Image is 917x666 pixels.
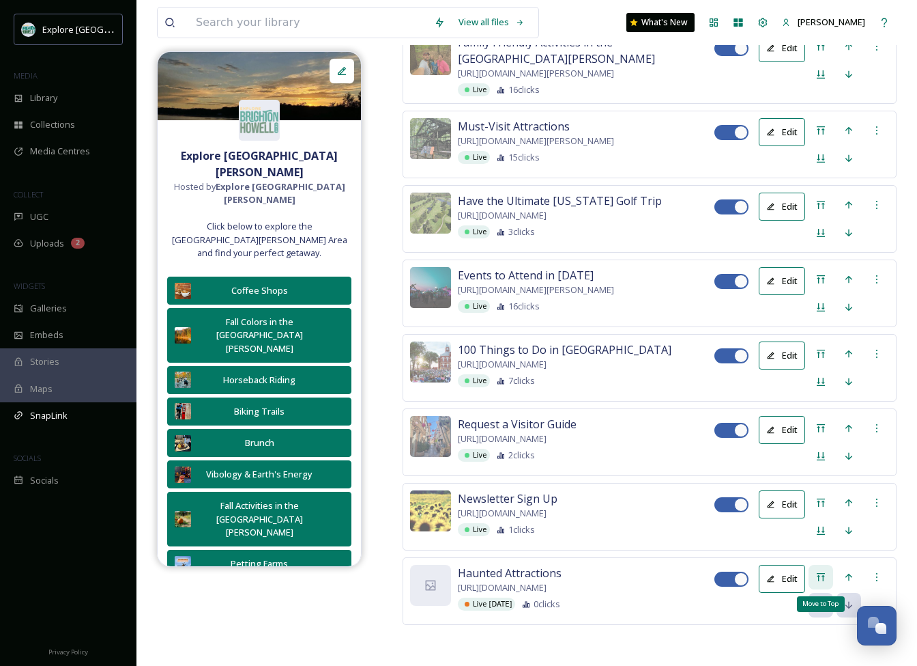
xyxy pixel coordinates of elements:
span: Maps [30,383,53,396]
img: 6d126a0b-8797-4164-8743-ac3b966fb7c1.jpg [410,416,451,457]
img: 43569894-00ba-4b87-a734-42d626b0adcc.jpg [175,327,191,344]
span: SOCIALS [14,453,41,463]
span: [URL][DOMAIN_NAME] [458,581,547,594]
span: UGC [30,210,48,223]
button: Petting Farms [167,550,351,578]
img: 67e7af72-b6c8-455a-acf8-98e6fe1b68aa.avif [239,100,280,141]
button: Vibology & Earth's Energy [167,460,351,488]
div: Horseback Riding [198,374,321,387]
span: Socials [30,474,59,487]
span: Privacy Policy [48,648,88,656]
span: [URL][DOMAIN_NAME][PERSON_NAME] [458,135,614,148]
div: Brunch [198,436,321,449]
img: bbb2110c-d21a-4bfe-8777-50b8db5ac43b.jpg [175,467,191,483]
div: Live [458,300,490,313]
span: WIDGETS [14,281,45,291]
div: Vibology & Earth's Energy [198,468,321,481]
img: c9e3547c-3cf2-451a-b8ea-96e0aac3439d.jpg [410,267,451,308]
button: Coffee Shops [167,277,351,305]
a: [PERSON_NAME] [775,9,872,36]
div: Live [DATE] [458,598,515,611]
span: Request a Visitor Guide [458,416,577,432]
img: d1c14417-d670-4da7-b2b3-e9882ba3c5f0.jpg [410,118,451,159]
div: Live [458,225,490,238]
img: c801fda4-68e9-4557-b34c-2c064037b1e2.jpg [410,193,451,234]
span: 7 clicks [508,374,535,387]
div: Fall Colors in the [GEOGRAPHIC_DATA][PERSON_NAME] [198,316,321,355]
span: Media Centres [30,145,90,158]
span: Newsletter Sign Up [458,490,557,507]
img: 27e1d2ed-eaa8-4c7b-bbbf-4225d490b4c0.jpg [175,403,191,419]
button: Fall Colors in the [GEOGRAPHIC_DATA][PERSON_NAME] [167,308,351,363]
button: Edit [759,34,805,62]
span: Embeds [30,329,63,342]
a: What's New [626,13,695,32]
span: [URL][DOMAIN_NAME] [458,507,547,520]
span: Explore [GEOGRAPHIC_DATA][PERSON_NAME] [42,23,230,36]
span: Collections [30,118,75,131]
button: Fall Activities in the [GEOGRAPHIC_DATA][PERSON_NAME] [167,492,351,546]
span: Library [30,92,57,105]
span: Family Friendly Activities in the [GEOGRAPHIC_DATA][PERSON_NAME] [458,34,714,67]
span: Galleries [30,302,67,315]
span: 1 clicks [508,523,535,536]
span: [URL][DOMAIN_NAME] [458,432,547,445]
a: View all files [452,9,532,36]
input: Search your library [189,8,427,38]
button: Edit [759,565,805,593]
span: [URL][DOMAIN_NAME] [458,358,547,371]
div: Live [458,449,490,462]
div: Fall Activities in the [GEOGRAPHIC_DATA][PERSON_NAME] [198,499,321,539]
button: Edit [759,490,805,518]
div: Live [458,523,490,536]
span: 3 clicks [508,225,535,238]
span: Click below to explore the [GEOGRAPHIC_DATA][PERSON_NAME] Area and find your perfect getaway. [164,220,354,260]
img: pominville-seventeen%282%29.jpg [410,342,451,383]
button: Horseback Riding [167,366,351,394]
img: 61aef62f-26b3-41a8-a0e1-5dfc711a1bf4.jpg [175,556,191,572]
span: 100 Things to Do in [GEOGRAPHIC_DATA] [458,342,671,358]
span: COLLECT [14,189,43,199]
div: 2 [71,238,85,249]
span: [URL][DOMAIN_NAME][PERSON_NAME] [458,283,614,296]
img: 26f49cf9-056b-49de-be40-a86ed8bf9343.jpg [410,34,451,75]
strong: Explore [GEOGRAPHIC_DATA][PERSON_NAME] [181,148,338,180]
button: Edit [759,193,805,221]
button: Brunch [167,429,351,457]
button: Edit [759,416,805,444]
div: Move to Top [797,596,845,611]
span: SnapLink [30,409,68,422]
img: %2540trevapeach%25203.png [158,52,361,120]
button: Edit [759,342,805,370]
span: [URL][DOMAIN_NAME] [458,209,547,222]
span: 15 clicks [508,151,540,164]
div: Live [458,83,490,96]
span: 16 clicks [508,83,540,96]
img: bc00d4ef-b3d3-44f9-86f1-557d12eb57d0.jpg [175,372,191,388]
span: 2 clicks [508,449,535,462]
span: 16 clicks [508,300,540,313]
span: [URL][DOMAIN_NAME][PERSON_NAME] [458,67,614,80]
div: Coffee Shops [198,284,321,297]
span: 0 clicks [534,598,560,611]
span: [PERSON_NAME] [798,16,865,28]
img: 6b094d29-d8a6-4294-ad84-b34487c0edb8.jpg [175,435,191,452]
span: Must-Visit Attractions [458,118,570,135]
span: Uploads [30,237,64,250]
div: Petting Farms [198,557,321,570]
button: Biking Trails [167,398,351,426]
div: Live [458,151,490,164]
a: Privacy Policy [48,643,88,659]
div: Biking Trails [198,405,321,418]
strong: Explore [GEOGRAPHIC_DATA][PERSON_NAME] [216,180,345,206]
img: %2540mi_naturecorner%25201.jpg [410,490,451,531]
span: Stories [30,355,59,368]
img: d7e71e25-4b07-4551-98e8-a7623558a068.jpg [175,283,191,299]
div: Live [458,374,490,387]
button: Edit [759,118,805,146]
span: Have the Ultimate [US_STATE] Golf Trip [458,193,662,209]
button: Edit [759,267,805,295]
button: Open Chat [857,606,897,646]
